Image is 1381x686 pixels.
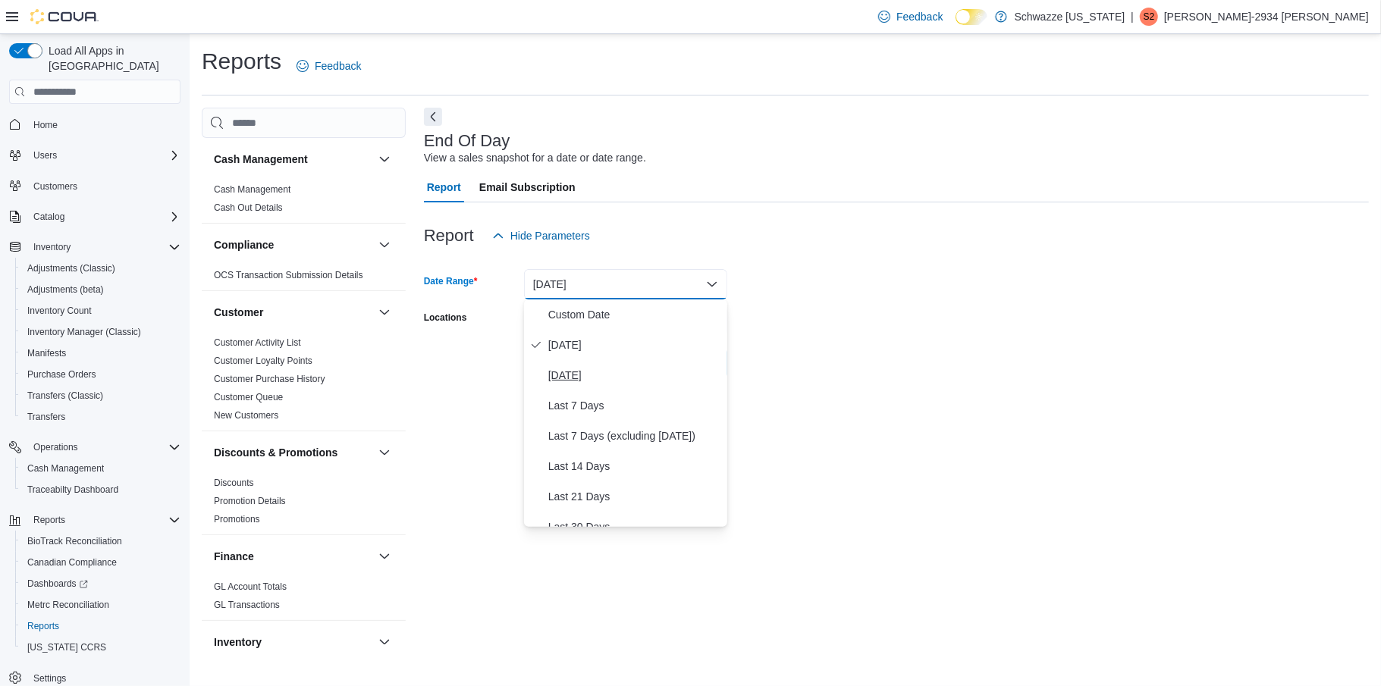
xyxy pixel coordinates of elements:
[15,479,187,500] button: Traceabilty Dashboard
[3,437,187,458] button: Operations
[214,305,263,320] h3: Customer
[27,262,115,274] span: Adjustments (Classic)
[202,334,406,431] div: Customer
[21,638,112,656] a: [US_STATE] CCRS
[21,323,180,341] span: Inventory Manager (Classic)
[27,535,122,547] span: BioTrack Reconciliation
[21,344,180,362] span: Manifests
[42,43,180,74] span: Load All Apps in [GEOGRAPHIC_DATA]
[3,113,187,135] button: Home
[27,238,180,256] span: Inventory
[375,547,394,565] button: Finance
[30,9,99,24] img: Cova
[15,616,187,637] button: Reports
[33,180,77,193] span: Customers
[214,202,283,214] span: Cash Out Details
[27,283,104,296] span: Adjustments (beta)
[375,633,394,651] button: Inventory
[33,211,64,223] span: Catalog
[214,269,363,281] span: OCS Transaction Submission Details
[33,514,65,526] span: Reports
[3,509,187,531] button: Reports
[27,238,77,256] button: Inventory
[21,553,180,572] span: Canadian Compliance
[214,337,301,348] a: Customer Activity List
[21,365,102,384] a: Purchase Orders
[3,145,187,166] button: Users
[214,445,372,460] button: Discounts & Promotions
[27,438,84,456] button: Operations
[214,495,286,507] span: Promotion Details
[3,175,187,197] button: Customers
[15,385,187,406] button: Transfers (Classic)
[424,132,510,150] h3: End Of Day
[21,259,180,277] span: Adjustments (Classic)
[27,146,63,164] button: Users
[375,443,394,462] button: Discounts & Promotions
[21,408,180,426] span: Transfers
[15,279,187,300] button: Adjustments (beta)
[375,150,394,168] button: Cash Management
[21,302,180,320] span: Inventory Count
[21,532,128,550] a: BioTrack Reconciliation
[956,25,956,26] span: Dark Mode
[21,365,180,384] span: Purchase Orders
[27,347,66,359] span: Manifests
[548,366,721,384] span: [DATE]
[214,549,254,564] h3: Finance
[27,411,65,423] span: Transfers
[15,364,187,385] button: Purchase Orders
[21,575,180,593] span: Dashboards
[202,578,406,620] div: Finance
[21,553,123,572] a: Canadian Compliance
[896,9,943,24] span: Feedback
[27,305,92,317] span: Inventory Count
[548,305,721,324] span: Custom Date
[15,573,187,594] a: Dashboards
[214,477,254,489] span: Discounts
[424,150,646,166] div: View a sales snapshot for a date or date range.
[33,241,71,253] span: Inventory
[214,237,274,252] h3: Compliance
[548,396,721,415] span: Last 7 Days
[486,221,596,251] button: Hide Parameters
[27,114,180,133] span: Home
[375,236,394,254] button: Compliance
[214,270,363,280] a: OCS Transaction Submission Details
[21,280,180,299] span: Adjustments (beta)
[21,532,180,550] span: BioTrack Reconciliation
[375,303,394,321] button: Customer
[315,58,361,74] span: Feedback
[21,323,147,341] a: Inventory Manager (Classic)
[424,108,442,126] button: Next
[21,596,115,614] a: Metrc Reconciliation
[202,474,406,534] div: Discounts & Promotions
[214,374,325,384] a: Customer Purchase History
[15,637,187,658] button: [US_STATE] CCRS
[548,487,721,506] span: Last 21 Days
[214,356,312,366] a: Customer Loyalty Points
[872,2,949,32] a: Feedback
[510,228,590,243] span: Hide Parameters
[1164,8,1369,26] p: [PERSON_NAME]-2934 [PERSON_NAME]
[27,368,96,381] span: Purchase Orders
[214,392,283,403] a: Customer Queue
[214,337,301,349] span: Customer Activity List
[1144,8,1155,26] span: S2
[202,180,406,223] div: Cash Management
[214,410,278,421] a: New Customers
[27,438,180,456] span: Operations
[21,302,98,320] a: Inventory Count
[21,387,109,405] a: Transfers (Classic)
[33,149,57,161] span: Users
[214,478,254,488] a: Discounts
[27,462,104,475] span: Cash Management
[214,513,260,525] span: Promotions
[214,634,262,650] h3: Inventory
[548,518,721,536] span: Last 30 Days
[21,481,180,499] span: Traceabilty Dashboard
[548,336,721,354] span: [DATE]
[27,326,141,338] span: Inventory Manager (Classic)
[548,457,721,475] span: Last 14 Days
[21,596,180,614] span: Metrc Reconciliation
